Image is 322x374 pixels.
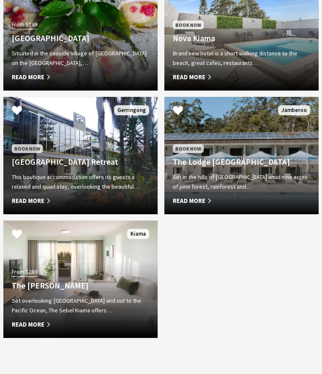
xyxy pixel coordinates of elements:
h4: [GEOGRAPHIC_DATA] [12,34,149,43]
span: Jamberoo [278,105,310,116]
p: Set in the hills of [GEOGRAPHIC_DATA] amid nine acres of pine forest, rainforest and… [173,172,310,191]
span: Read More [173,196,310,206]
button: Click to Favourite Park Ridge Retreat [3,97,31,126]
span: Kiama [127,229,149,239]
h4: The Lodge [GEOGRAPHIC_DATA] [173,157,310,167]
span: Read More [12,72,149,82]
span: Read More [173,72,310,82]
span: Read More [12,196,149,206]
h4: The [PERSON_NAME] [12,281,149,291]
span: Read More [12,319,149,330]
span: Gerringong [114,105,149,116]
p: Brand new hotel is a short walking distance to the beach, great cafes, restaurants… [173,49,310,68]
span: Book Now [12,144,43,153]
a: From $289 The [PERSON_NAME] Set overlooking [GEOGRAPHIC_DATA] and out to the Pacific Ocean, The S... [3,221,158,338]
button: Click to Favourite The Sebel Kiama [3,221,31,249]
h4: Nova Kiama [173,34,310,43]
span: Book Now [173,144,204,153]
a: Book Now [GEOGRAPHIC_DATA] Retreat This boutique accommodation offers its guests a relaxed and qu... [3,97,158,214]
span: From $289 [12,267,37,277]
a: Book Now The Lodge [GEOGRAPHIC_DATA] Set in the hills of [GEOGRAPHIC_DATA] amid nine acres of pin... [164,97,319,214]
button: Click to Favourite The Lodge Jamberoo Resort and Spa [164,97,192,126]
span: Book Now [173,21,204,29]
p: Situated in the seaside village of [GEOGRAPHIC_DATA] on the [GEOGRAPHIC_DATA],… [12,49,149,68]
p: This boutique accommodation offers its guests a relaxed and quiet stay, overlooking the beautiful… [12,172,149,191]
p: Set overlooking [GEOGRAPHIC_DATA] and out to the Pacific Ocean, The Sebel Kiama offers… [12,296,149,315]
span: From $149 [12,20,37,29]
h4: [GEOGRAPHIC_DATA] Retreat [12,157,149,167]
